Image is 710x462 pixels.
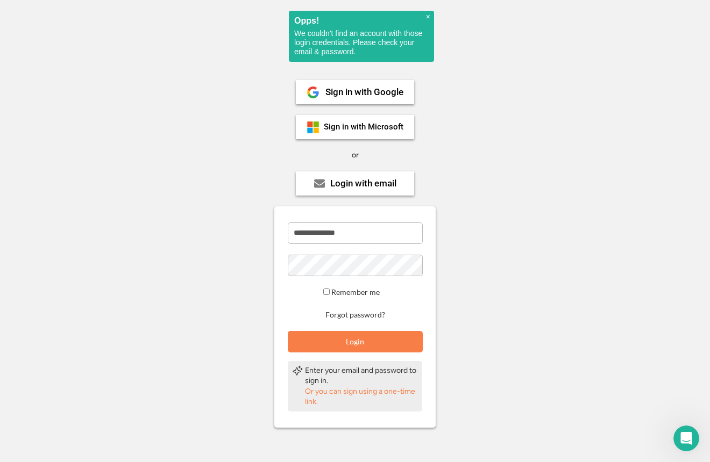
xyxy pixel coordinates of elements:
button: Login [288,331,423,352]
div: Or you can sign using a one-time link. [305,386,418,407]
div: Sign in with Microsoft [324,123,403,131]
iframe: Intercom live chat [673,425,699,451]
button: Forgot password? [324,310,387,320]
img: 1024px-Google__G__Logo.svg.png [307,86,319,99]
div: Enter your email and password to sign in. [305,365,418,386]
img: ms-symbollockup_mssymbol_19.png [307,121,319,134]
div: or [352,150,359,161]
div: Login with email [330,179,396,188]
label: Remember me [331,287,380,297]
div: Sign in with Google [325,88,403,97]
span: × [426,12,430,21]
p: We couldn't find an account with those login credentials. Please check your email & password. [294,29,429,56]
h2: Opps! [294,16,429,25]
